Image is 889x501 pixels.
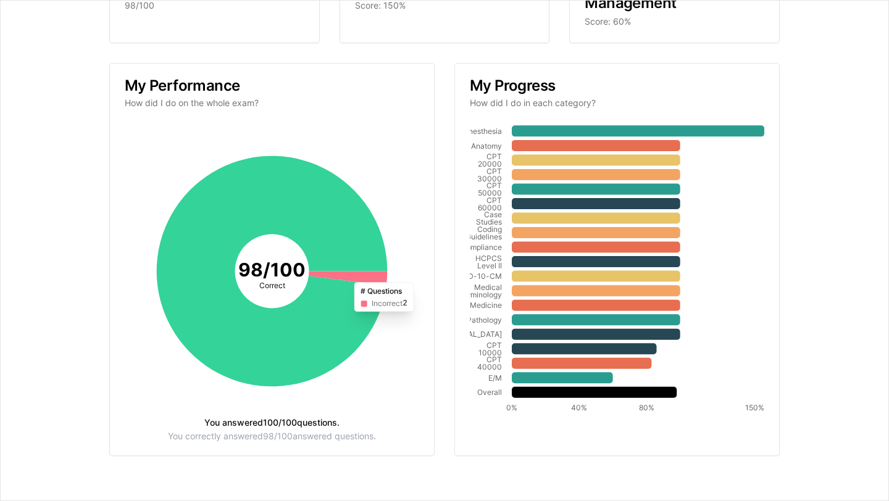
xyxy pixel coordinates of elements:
tspan: CPT [486,181,502,190]
tspan: 40% [571,402,587,412]
tspan: CPT [486,195,502,204]
tspan: Level II [477,260,502,270]
tspan: CPT [486,355,502,364]
tspan: 40000 [477,362,502,371]
tspan: 0% [506,402,517,412]
tspan: E/M [488,373,502,383]
tspan: Guidelines [465,231,502,241]
h3: My Progress [470,78,764,93]
div: You correctly answered 98 / 100 answered questions. [125,432,419,441]
tspan: 80% [639,402,654,412]
h3: My Performance [125,78,419,93]
tspan: 50000 [478,188,502,197]
tspan: Anatomy [471,141,502,150]
tspan: [MEDICAL_DATA] [441,329,502,339]
tspan: 10000 [478,348,502,357]
tspan: Correct [259,280,285,289]
tspan: 150% [745,402,764,412]
div: You answered 100 / 100 questions. [125,418,419,427]
tspan: CPT [486,341,502,350]
tspan: HCPCS [475,253,502,262]
tspan: 98 / 100 [238,258,306,280]
tspan: Medical [474,283,502,292]
tspan: Studies [476,217,502,226]
tspan: Coding [477,224,502,233]
tspan: Medicine [470,300,502,310]
div: Score: 60% [585,15,764,28]
tspan: 60000 [478,202,502,212]
tspan: Compliance [461,242,502,252]
tspan: Anesthesia [464,126,502,136]
tspan: 30000 [477,173,502,183]
tspan: CPT [486,166,502,175]
p: How did I do on the whole exam? [125,97,419,109]
p: How did I do in each category? [470,97,764,109]
tspan: Pathology [467,315,502,325]
tspan: Terminology [459,290,502,299]
tspan: Case [484,210,502,219]
tspan: 20000 [478,159,502,168]
tspan: ICD-10-CM [461,271,502,281]
tspan: CPT [486,152,502,161]
tspan: Overall [477,387,502,397]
